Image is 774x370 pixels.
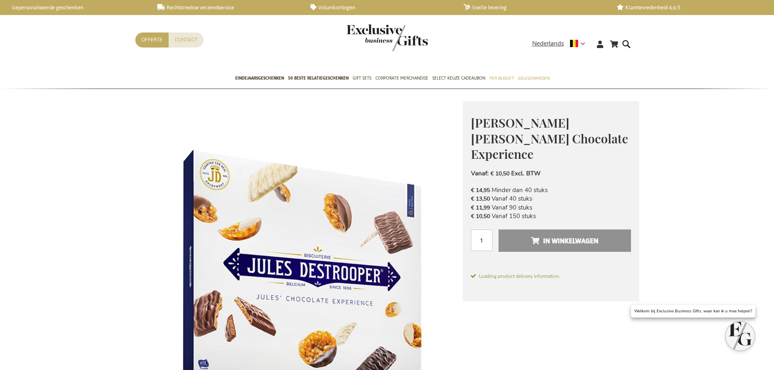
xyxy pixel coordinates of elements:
span: € 13,50 [471,195,490,203]
span: € 10,50 [490,170,509,177]
span: Gelegenheden [518,74,549,82]
span: Excl. BTW [511,169,541,177]
span: Vanaf: [471,169,489,177]
li: Vanaf 90 stuks [471,203,631,212]
a: Klanttevredenheid 4,6/5 [617,4,757,11]
a: Rechtstreekse verzendservice [157,4,297,11]
a: store logo [347,24,387,51]
span: Gift Sets [353,74,371,82]
li: Minder dan 40 stuks [471,186,631,195]
a: 50 beste relatiegeschenken [288,69,349,89]
span: € 14,95 [471,186,490,194]
span: [PERSON_NAME] [PERSON_NAME] Chocolate Experience [471,115,628,162]
span: Per Budget [489,74,514,82]
a: Gelegenheden [518,69,549,89]
a: Eindejaarsgeschenken [235,69,284,89]
span: Corporate Merchandise [375,74,428,82]
a: Gift Sets [353,69,371,89]
span: Eindejaarsgeschenken [235,74,284,82]
span: Loading product delivery information. [471,273,631,280]
a: Offerte [135,32,169,48]
a: Contact [169,32,204,48]
span: € 10,50 [471,212,490,220]
a: Corporate Merchandise [375,69,428,89]
span: 50 beste relatiegeschenken [288,74,349,82]
a: Select Keuze Cadeaubon [432,69,485,89]
input: Aantal [471,229,492,251]
a: Gepersonaliseerde geschenken [4,4,144,11]
a: Per Budget [489,69,514,89]
li: Vanaf 40 stuks [471,195,631,203]
li: Vanaf 150 stuks [471,212,631,221]
img: Exclusive Business gifts logo [347,24,428,51]
a: Volumkortingen [310,4,451,11]
span: Select Keuze Cadeaubon [432,74,485,82]
a: Snelle levering [464,4,604,11]
span: € 11,99 [471,204,490,212]
span: Nederlands [532,39,564,48]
